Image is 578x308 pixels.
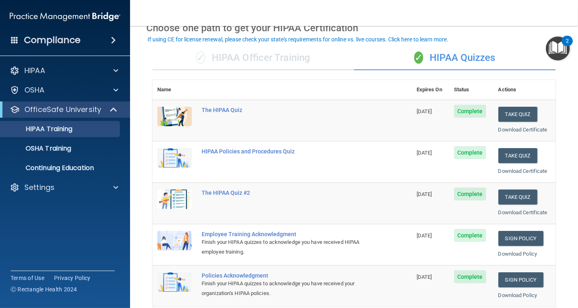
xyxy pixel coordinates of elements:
[454,187,486,200] span: Complete
[498,107,537,122] button: Take Quiz
[498,209,548,215] a: Download Certificate
[438,251,568,283] iframe: Drift Widget Chat Controller
[566,41,569,52] div: 2
[417,150,432,156] span: [DATE]
[24,34,80,46] h4: Compliance
[354,46,556,70] div: HIPAA Quizzes
[202,237,371,257] div: Finish your HIPAA quizzes to acknowledge you have received HIPAA employee training.
[10,85,118,95] a: OSHA
[417,191,432,197] span: [DATE]
[11,285,77,293] span: Ⓒ Rectangle Health 2024
[449,80,493,100] th: Status
[202,231,371,237] div: Employee Training Acknowledgment
[5,125,72,133] p: HIPAA Training
[417,233,432,239] span: [DATE]
[10,66,118,75] a: HIPAA
[412,80,449,100] th: Expires On
[498,190,537,205] button: Take Quiz
[498,231,543,246] a: Sign Policy
[454,105,486,118] span: Complete
[24,85,45,95] p: OSHA
[24,66,45,75] p: HIPAA
[498,292,537,298] a: Download Policy
[152,46,354,70] div: HIPAA Officer Training
[202,279,371,298] div: Finish your HIPAA quizzes to acknowledge you have received your organization’s HIPAA policies.
[202,107,371,113] div: The HIPAA Quiz
[202,272,371,279] div: Policies Acknowledgment
[414,52,423,64] span: ✓
[498,148,537,163] button: Take Quiz
[202,148,371,155] div: HIPAA Policies and Procedures Quiz
[546,37,570,60] button: Open Resource Center, 2 new notifications
[202,190,371,196] div: The HIPAA Quiz #2
[498,127,548,133] a: Download Certificate
[5,164,116,172] p: Continuing Education
[152,80,197,100] th: Name
[54,274,91,282] a: Privacy Policy
[24,105,101,114] p: OfficeSafe University
[417,274,432,280] span: [DATE]
[498,168,548,174] a: Download Certificate
[196,52,205,64] span: ✓
[146,16,562,40] div: Choose one path to get your HIPAA Certification
[146,35,450,43] button: If using CE for license renewal, please check your state's requirements for online vs. live cours...
[454,146,486,159] span: Complete
[5,144,71,153] p: OSHA Training
[10,105,118,114] a: OfficeSafe University
[148,37,448,42] div: If using CE for license renewal, please check your state's requirements for online vs. live cours...
[11,274,44,282] a: Terms of Use
[24,183,54,192] p: Settings
[10,9,120,25] img: PMB logo
[493,80,556,100] th: Actions
[417,108,432,114] span: [DATE]
[454,229,486,242] span: Complete
[10,183,118,192] a: Settings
